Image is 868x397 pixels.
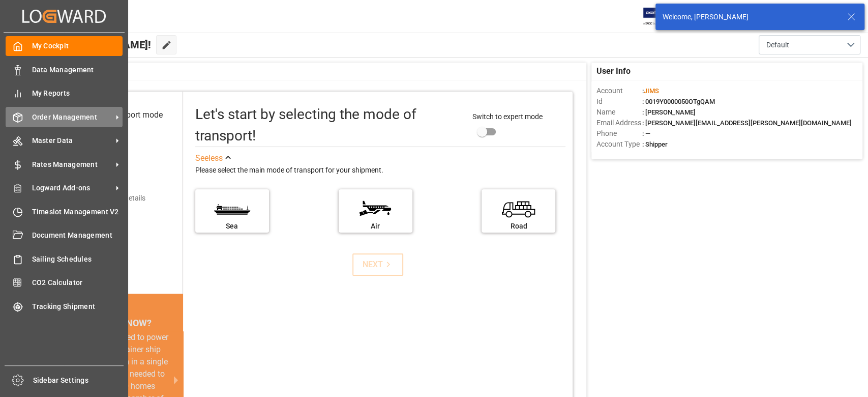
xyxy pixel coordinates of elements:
span: Rates Management [32,159,112,170]
span: Sidebar Settings [33,375,124,386]
div: Welcome, [PERSON_NAME] [663,12,837,22]
a: CO2 Calculator [6,273,123,293]
span: : [PERSON_NAME] [642,108,696,116]
a: Sailing Schedules [6,249,123,269]
a: Data Management [6,60,123,79]
span: JIMS [644,87,659,95]
span: Document Management [32,230,123,241]
a: Tracking Shipment [6,296,123,316]
span: My Cockpit [32,41,123,51]
div: Let's start by selecting the mode of transport! [195,104,462,147]
img: Exertis%20JAM%20-%20Email%20Logo.jpg_1722504956.jpg [643,8,678,25]
span: Switch to expert mode [472,112,543,121]
span: CO2 Calculator [32,277,123,288]
span: Default [766,40,789,50]
div: Select transport mode [84,109,163,121]
div: Road [487,221,550,232]
div: Air [344,221,407,232]
span: Phone [596,128,642,139]
span: Master Data [32,135,112,146]
div: See less [195,152,223,164]
div: Sea [200,221,264,232]
button: open menu [759,35,860,54]
span: User Info [596,65,631,77]
button: NEXT [352,253,403,276]
span: Account Type [596,139,642,150]
span: Id [596,96,642,107]
span: Account [596,86,642,96]
span: Data Management [32,65,123,75]
span: Email Address [596,118,642,128]
a: My Cockpit [6,36,123,56]
span: : Shipper [642,140,668,148]
a: Timeslot Management V2 [6,202,123,221]
span: Name [596,107,642,118]
span: Sailing Schedules [32,254,123,265]
div: Please select the main mode of transport for your shipment. [195,164,566,177]
span: : 0019Y0000050OTgQAM [642,98,715,105]
span: Order Management [32,112,112,123]
span: : — [642,130,650,137]
a: Document Management [6,225,123,245]
span: Timeslot Management V2 [32,207,123,217]
span: My Reports [32,88,123,99]
a: My Reports [6,83,123,103]
span: Tracking Shipment [32,301,123,312]
div: NEXT [363,259,394,271]
span: Logward Add-ons [32,183,112,193]
span: : [PERSON_NAME][EMAIL_ADDRESS][PERSON_NAME][DOMAIN_NAME] [642,119,852,127]
span: : [642,87,659,95]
